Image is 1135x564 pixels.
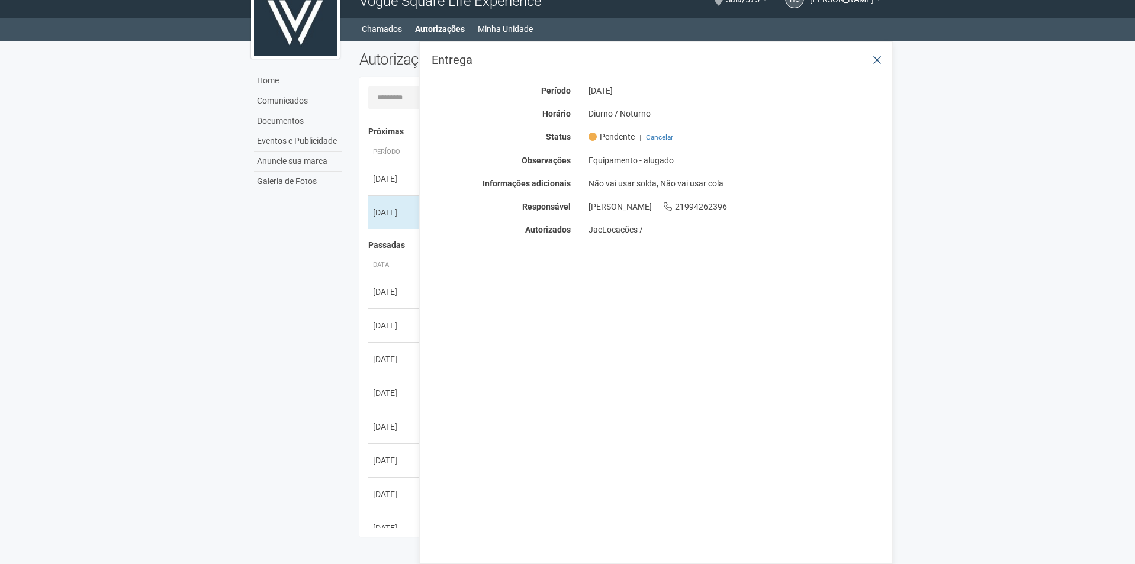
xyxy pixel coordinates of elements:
[373,353,417,365] div: [DATE]
[542,109,571,118] strong: Horário
[254,172,342,191] a: Galeria de Fotos
[373,421,417,433] div: [DATE]
[254,152,342,172] a: Anuncie sua marca
[368,241,876,250] h4: Passadas
[589,224,884,235] div: JacLocações /
[362,21,402,37] a: Chamados
[373,286,417,298] div: [DATE]
[254,91,342,111] a: Comunicados
[589,131,635,142] span: Pendente
[646,133,673,141] a: Cancelar
[254,111,342,131] a: Documentos
[541,86,571,95] strong: Período
[580,155,893,166] div: Equipamento - alugado
[373,488,417,500] div: [DATE]
[359,50,613,68] h2: Autorizações
[368,143,422,162] th: Período
[522,156,571,165] strong: Observações
[483,179,571,188] strong: Informações adicionais
[415,21,465,37] a: Autorizações
[522,202,571,211] strong: Responsável
[525,225,571,234] strong: Autorizados
[478,21,533,37] a: Minha Unidade
[373,522,417,534] div: [DATE]
[373,455,417,466] div: [DATE]
[368,256,422,275] th: Data
[368,127,876,136] h4: Próximas
[546,132,571,141] strong: Status
[373,207,417,218] div: [DATE]
[639,133,641,141] span: |
[580,85,893,96] div: [DATE]
[580,201,893,212] div: [PERSON_NAME] 21994262396
[254,71,342,91] a: Home
[373,387,417,399] div: [DATE]
[373,320,417,331] div: [DATE]
[580,108,893,119] div: Diurno / Noturno
[432,54,883,66] h3: Entrega
[373,173,417,185] div: [DATE]
[580,178,893,189] div: Não vai usar solda, Não vai usar cola
[254,131,342,152] a: Eventos e Publicidade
